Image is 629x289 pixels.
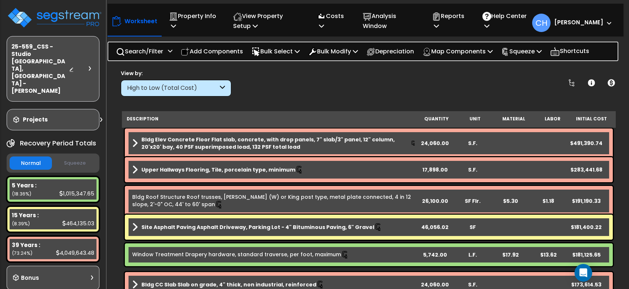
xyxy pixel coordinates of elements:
b: Bldg CC Slab Slab on grade, 4" thick, non industrial, reinforced [141,281,316,288]
div: $191,190.33 [567,197,605,205]
h3: Bonus [21,275,39,281]
div: S.F. [454,281,492,288]
div: SF Flr. [454,197,492,205]
div: Depreciation [362,43,418,60]
p: Help Center [482,11,528,31]
p: Add Components [181,46,243,56]
b: Bldg Elev Concrete Floor Flat slab, concrete, with drop panels, 7" slab/3" panel, 12" column, 20'... [141,136,411,151]
div: 4,049,643.48 [56,249,94,257]
div: $283,441.68 [567,166,605,173]
p: Depreciation [366,46,414,56]
h4: Recovery Period Totals [20,140,96,147]
small: (18.36%) [12,191,31,197]
button: Squeeze [54,157,96,170]
div: $5.30 [492,197,530,205]
img: logo_pro_r.png [7,7,102,29]
small: Description [127,116,158,122]
div: 1,015,347.65 [59,190,94,197]
div: SF [454,223,492,231]
p: Bulk Select [252,46,300,56]
div: S.F. [454,166,492,173]
div: $181,125.65 [567,251,605,258]
div: $181,400.22 [567,223,605,231]
div: View by: [121,70,231,77]
p: Property Info [169,11,217,31]
div: High to Low (Total Cost) [127,84,218,92]
div: 26,100.00 [416,197,454,205]
div: Add Components [177,43,247,60]
p: Shortcuts [550,46,589,57]
h3: 25-559_CSS - Studio [GEOGRAPHIC_DATA], [GEOGRAPHIC_DATA] - [PERSON_NAME] [11,43,69,95]
div: Shortcuts [546,42,593,60]
p: View Property Setup [233,11,301,31]
div: 5,742.00 [416,251,454,258]
small: Initial Cost [576,116,607,122]
p: Reports [432,11,467,31]
small: Quantity [424,116,449,122]
small: Labor [545,116,561,122]
div: $17.92 [492,251,530,258]
p: Costs [317,11,347,31]
small: Unit [470,116,481,122]
b: [PERSON_NAME] [554,18,603,26]
div: $491,390.74 [567,140,605,147]
a: Individual Item [132,193,416,209]
small: Material [503,116,526,122]
small: (73.24%) [12,250,32,256]
div: L.F. [454,251,492,258]
button: Normal [10,156,52,170]
div: $13.62 [530,251,567,258]
div: 17,898.00 [416,166,454,173]
small: (8.39%) [12,221,30,227]
b: 39 Years : [12,241,40,249]
p: Squeeze [501,46,542,56]
a: Assembly Title [132,136,416,151]
div: $1.18 [530,197,567,205]
a: Assembly Title [132,222,416,232]
p: Analysis Window [363,11,416,31]
div: 24,060.00 [416,140,454,147]
p: Worksheet [124,16,157,26]
div: S.F. [454,140,492,147]
b: 5 Years : [12,181,36,189]
p: Map Components [422,46,493,56]
b: Site Asphalt Paving Asphalt Driveway, Parking Lot - 4" Bituminous Paving, 6" Gravel [141,223,374,231]
h3: Projects [23,116,48,123]
div: 24,060.00 [416,281,454,288]
a: Assembly Title [132,165,416,175]
span: CH [532,14,551,32]
b: 15 Years : [12,211,39,219]
div: $173,614.53 [567,281,605,288]
p: Search/Filter [116,46,163,56]
a: Individual Item [132,251,349,259]
div: 46,056.02 [416,223,454,231]
p: Bulk Modify [308,46,358,56]
div: Open Intercom Messenger [574,264,592,282]
div: 464,135.03 [62,219,94,227]
b: Upper Hallways Flooring, Tile, porcelain type, minimum [141,166,295,173]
